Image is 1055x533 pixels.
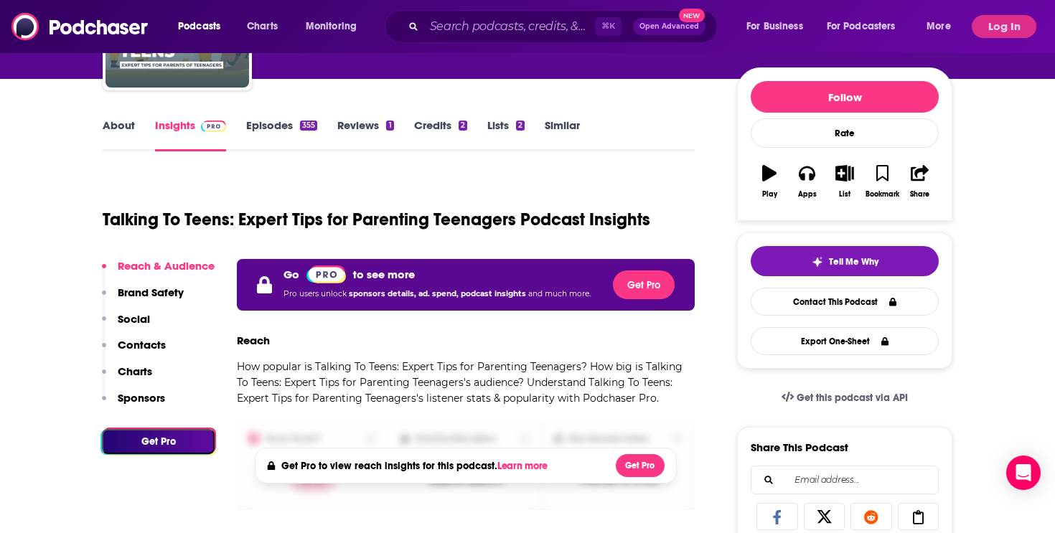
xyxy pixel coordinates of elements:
[178,16,220,37] span: Podcasts
[102,286,184,312] button: Brand Safety
[497,461,552,472] button: Learn more
[306,16,357,37] span: Monitoring
[102,259,215,286] button: Reach & Audience
[283,268,299,281] p: Go
[118,286,184,299] p: Brand Safety
[102,338,166,364] button: Contacts
[679,9,705,22] span: New
[770,380,919,415] a: Get this podcast via API
[459,121,467,131] div: 2
[633,18,705,35] button: Open AdvancedNew
[102,364,152,391] button: Charts
[414,118,467,151] a: Credits2
[916,15,969,38] button: open menu
[763,466,927,494] input: Email address...
[155,118,226,151] a: InsightsPodchaser Pro
[118,391,165,405] p: Sponsors
[762,190,777,199] div: Play
[817,15,916,38] button: open menu
[751,156,788,207] button: Play
[237,334,270,347] h3: Reach
[788,156,825,207] button: Apps
[736,15,821,38] button: open menu
[972,15,1036,38] button: Log In
[616,454,665,477] button: Get Pro
[545,118,580,151] a: Similar
[283,283,591,305] p: Pro users unlock and much more.
[118,338,166,352] p: Contacts
[797,392,908,404] span: Get this podcast via API
[102,312,150,339] button: Social
[898,503,939,530] a: Copy Link
[927,16,951,37] span: More
[827,16,896,37] span: For Podcasters
[866,190,899,199] div: Bookmark
[306,265,346,283] a: Pro website
[812,256,823,268] img: tell me why sparkle
[103,209,650,230] h1: Talking To Teens: Expert Tips for Parenting Teenagers Podcast Insights
[595,17,622,36] span: ⌘ K
[756,503,798,530] a: Share on Facebook
[386,121,393,131] div: 1
[337,118,393,151] a: Reviews1
[300,121,317,131] div: 355
[103,118,135,151] a: About
[281,460,552,472] h4: Get Pro to view reach insights for this podcast.
[516,121,525,131] div: 2
[296,15,375,38] button: open menu
[118,312,150,326] p: Social
[751,466,939,494] div: Search followers
[751,118,939,148] div: Rate
[238,15,286,38] a: Charts
[613,270,675,299] button: Get Pro
[751,327,939,355] button: Export One-Sheet
[118,364,152,378] p: Charts
[247,16,278,37] span: Charts
[102,429,215,454] button: Get Pro
[168,15,239,38] button: open menu
[11,13,149,40] img: Podchaser - Follow, Share and Rate Podcasts
[751,288,939,316] a: Contact This Podcast
[863,156,901,207] button: Bookmark
[102,391,165,418] button: Sponsors
[751,81,939,113] button: Follow
[798,190,817,199] div: Apps
[424,15,595,38] input: Search podcasts, credits, & more...
[901,156,939,207] button: Share
[639,23,699,30] span: Open Advanced
[1006,456,1041,490] div: Open Intercom Messenger
[839,190,850,199] div: List
[910,190,929,199] div: Share
[829,256,878,268] span: Tell Me Why
[746,16,803,37] span: For Business
[246,118,317,151] a: Episodes355
[353,268,415,281] p: to see more
[850,503,892,530] a: Share on Reddit
[751,246,939,276] button: tell me why sparkleTell Me Why
[237,359,695,406] p: How popular is Talking To Teens: Expert Tips for Parenting Teenagers? How big is Talking To Teens...
[826,156,863,207] button: List
[487,118,525,151] a: Lists2
[306,265,346,283] img: Podchaser Pro
[804,503,845,530] a: Share on X/Twitter
[118,259,215,273] p: Reach & Audience
[398,10,731,43] div: Search podcasts, credits, & more...
[201,121,226,132] img: Podchaser Pro
[349,289,528,298] span: sponsors details, ad. spend, podcast insights
[751,440,848,454] h3: Share This Podcast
